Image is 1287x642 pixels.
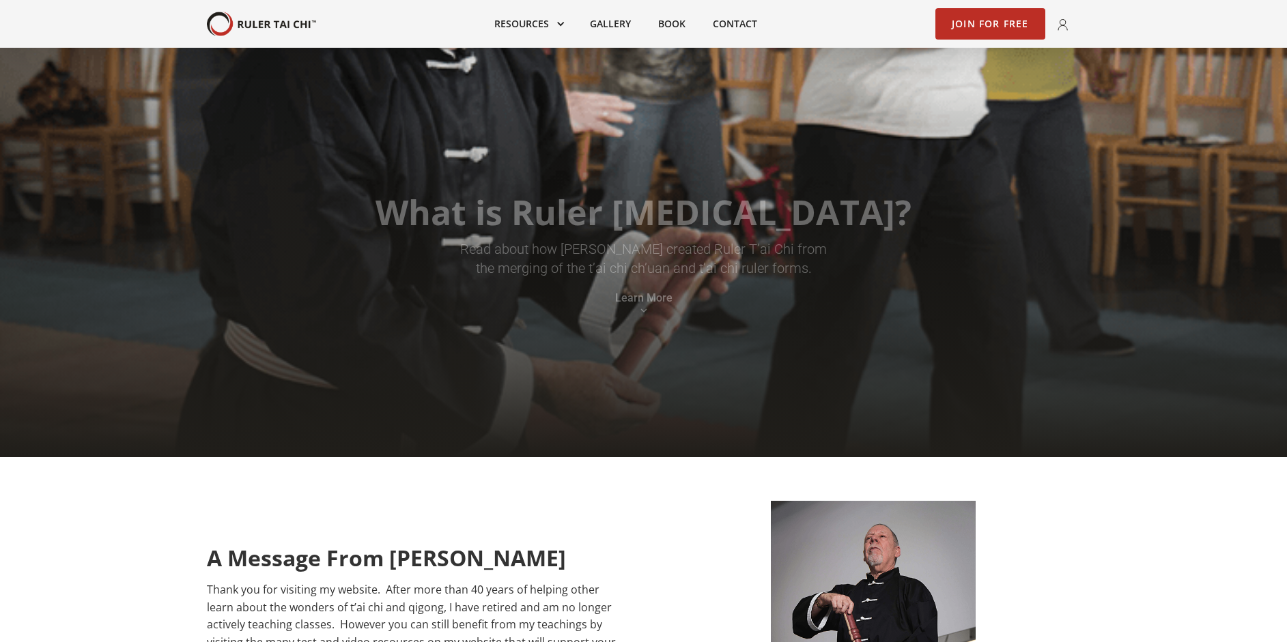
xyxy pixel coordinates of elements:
[576,9,645,39] a: Gallery
[481,9,576,39] div: Resources
[376,192,911,233] h1: What is Ruler [MEDICAL_DATA]?
[699,9,771,39] a: Contact
[457,239,830,278] p: Read about how [PERSON_NAME] created Ruler T’ai Chi from the merging of the t’ai chi ch’uan and t...
[207,546,622,570] h2: A Message From [PERSON_NAME]
[615,291,673,305] a: Learn More
[207,12,316,37] img: Your Brand Name
[645,9,699,39] a: Book
[640,305,647,313] img: chevron pointing down
[935,8,1045,40] a: Join for Free
[207,12,316,37] a: home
